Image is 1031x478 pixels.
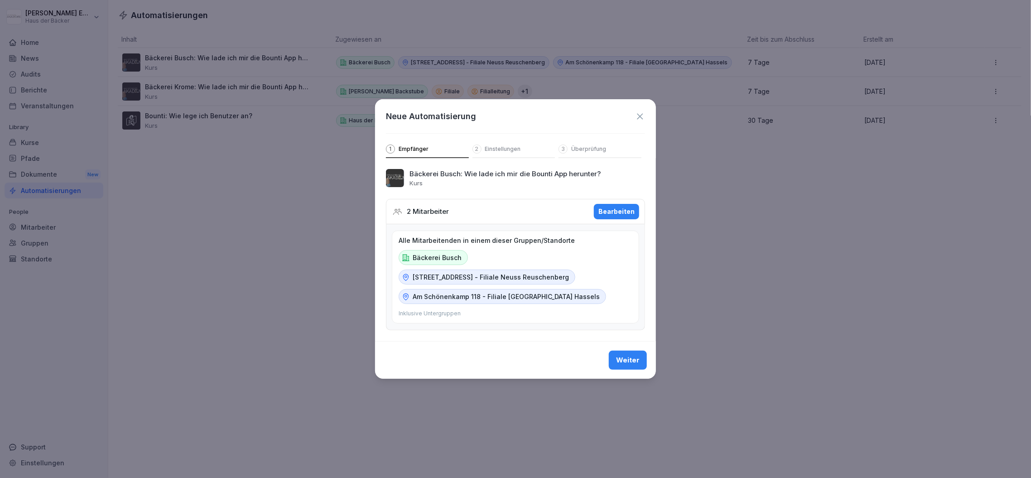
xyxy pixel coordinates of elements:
p: Am Schönenkamp 118 - Filiale [GEOGRAPHIC_DATA] Hassels [413,292,600,301]
div: 2 [472,145,482,154]
p: Kurs [410,179,423,187]
p: Bäckerei Busch: Wie lade ich mir die Bounti App herunter? [410,169,601,179]
p: [STREET_ADDRESS] - Filiale Neuss Reuschenberg [413,272,569,282]
p: 2 Mitarbeiter [407,207,449,217]
div: Weiter [616,355,640,365]
button: Weiter [609,351,647,370]
h1: Neue Automatisierung [386,110,476,122]
button: Bearbeiten [594,204,639,219]
p: Empfänger [399,145,429,153]
p: Einstellungen [485,145,521,153]
p: Bäckerei Busch [413,253,462,262]
div: Bearbeiten [598,207,635,217]
div: 3 [559,145,568,154]
p: Alle Mitarbeitenden in einem dieser Gruppen/Standorte [399,237,575,245]
p: Überprüfung [571,145,606,153]
div: 1 [386,145,395,154]
p: Inklusive Untergruppen [399,309,461,318]
img: Bäckerei Busch: Wie lade ich mir die Bounti App herunter? [386,169,404,187]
